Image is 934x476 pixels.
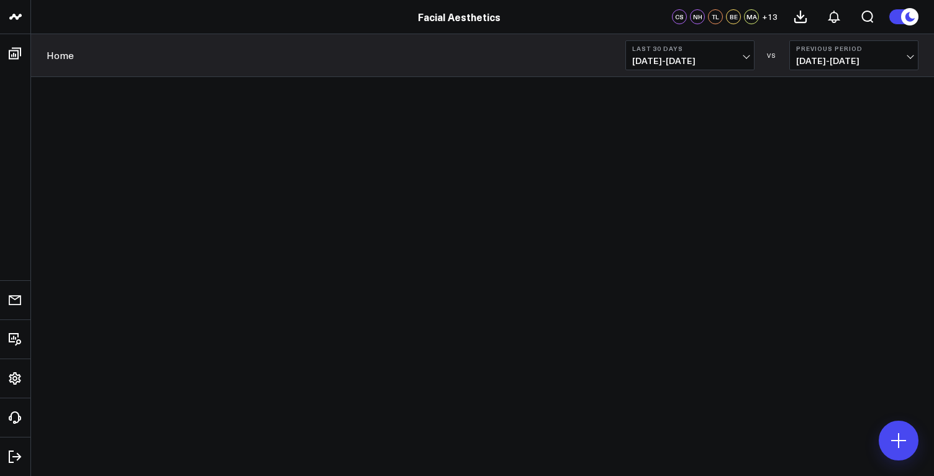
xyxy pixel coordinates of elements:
[708,9,723,24] div: TL
[47,48,74,62] a: Home
[796,56,912,66] span: [DATE] - [DATE]
[632,56,748,66] span: [DATE] - [DATE]
[690,9,705,24] div: NH
[672,9,687,24] div: CS
[762,9,778,24] button: +13
[762,12,778,21] span: + 13
[632,45,748,52] b: Last 30 Days
[418,10,501,24] a: Facial Aesthetics
[796,45,912,52] b: Previous Period
[744,9,759,24] div: MA
[625,40,755,70] button: Last 30 Days[DATE]-[DATE]
[761,52,783,59] div: VS
[789,40,918,70] button: Previous Period[DATE]-[DATE]
[726,9,741,24] div: BE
